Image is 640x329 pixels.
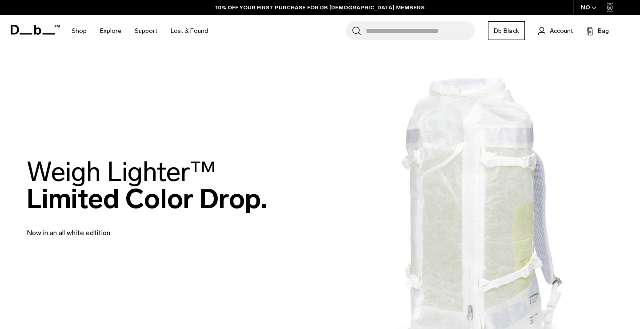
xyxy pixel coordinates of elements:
span: Bag [598,26,609,36]
a: 10% OFF YOUR FIRST PURCHASE FOR DB [DEMOGRAPHIC_DATA] MEMBERS [216,4,424,12]
a: Support [135,15,157,47]
p: Now in an all white edtition. [27,217,240,238]
a: Explore [100,15,121,47]
span: Account [550,26,573,36]
button: Bag [586,25,609,36]
h2: Limited Color Drop. [27,158,267,213]
a: Shop [72,15,87,47]
nav: Main Navigation [65,15,215,47]
a: Db Black [488,21,525,40]
a: Lost & Found [171,15,208,47]
a: Account [538,25,573,36]
span: Weigh Lighter™ [27,156,216,188]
